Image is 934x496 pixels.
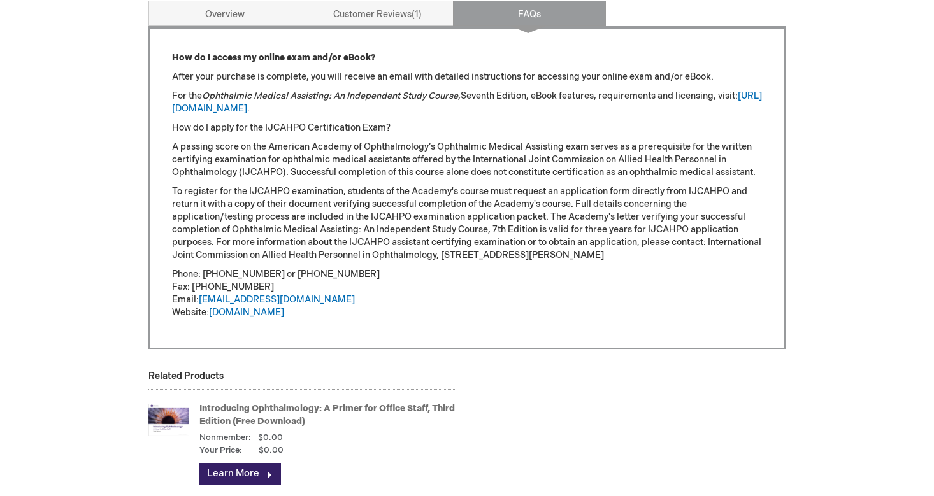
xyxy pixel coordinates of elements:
a: Customer Reviews1 [301,1,454,26]
img: Introducing Ophthalmology: A Primer for Office Staff, Third Edition (Free Download) [148,394,189,445]
p: A passing score on the American Academy of Ophthalmology’s Ophthalmic Medical Assisting exam serv... [172,141,762,179]
a: [DOMAIN_NAME] [209,307,284,318]
p: For the Seventh Edition, eBook features, requirements and licensing, visit: . [172,90,762,115]
a: [EMAIL_ADDRESS][DOMAIN_NAME] [199,294,355,305]
span: $0.00 [258,432,283,443]
p: To register for the IJCAHPO examination, students of the Academy's course must request an applica... [172,185,762,262]
p: How do I apply for the IJCAHPO Certification Exam? [172,122,762,134]
em: Ophthalmic Medical Assisting: An Independent Study Course, [202,90,461,101]
a: Overview [148,1,301,26]
p: After your purchase is complete, you will receive an email with detailed instructions for accessi... [172,71,762,83]
strong: Nonmember: [199,432,251,444]
strong: Your Price: [199,444,242,457]
strong: How do I access my online exam and/or eBook? [172,52,375,63]
p: Phone: [PHONE_NUMBER] or [PHONE_NUMBER] Fax: [PHONE_NUMBER] Email: Website: [172,268,762,319]
span: $0.00 [244,444,284,457]
strong: Related Products [148,371,224,381]
a: Learn More [199,463,281,485]
span: 1 [412,9,422,20]
a: FAQs [453,1,606,26]
a: Introducing Ophthalmology: A Primer for Office Staff, Third Edition (Free Download) [199,403,455,427]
